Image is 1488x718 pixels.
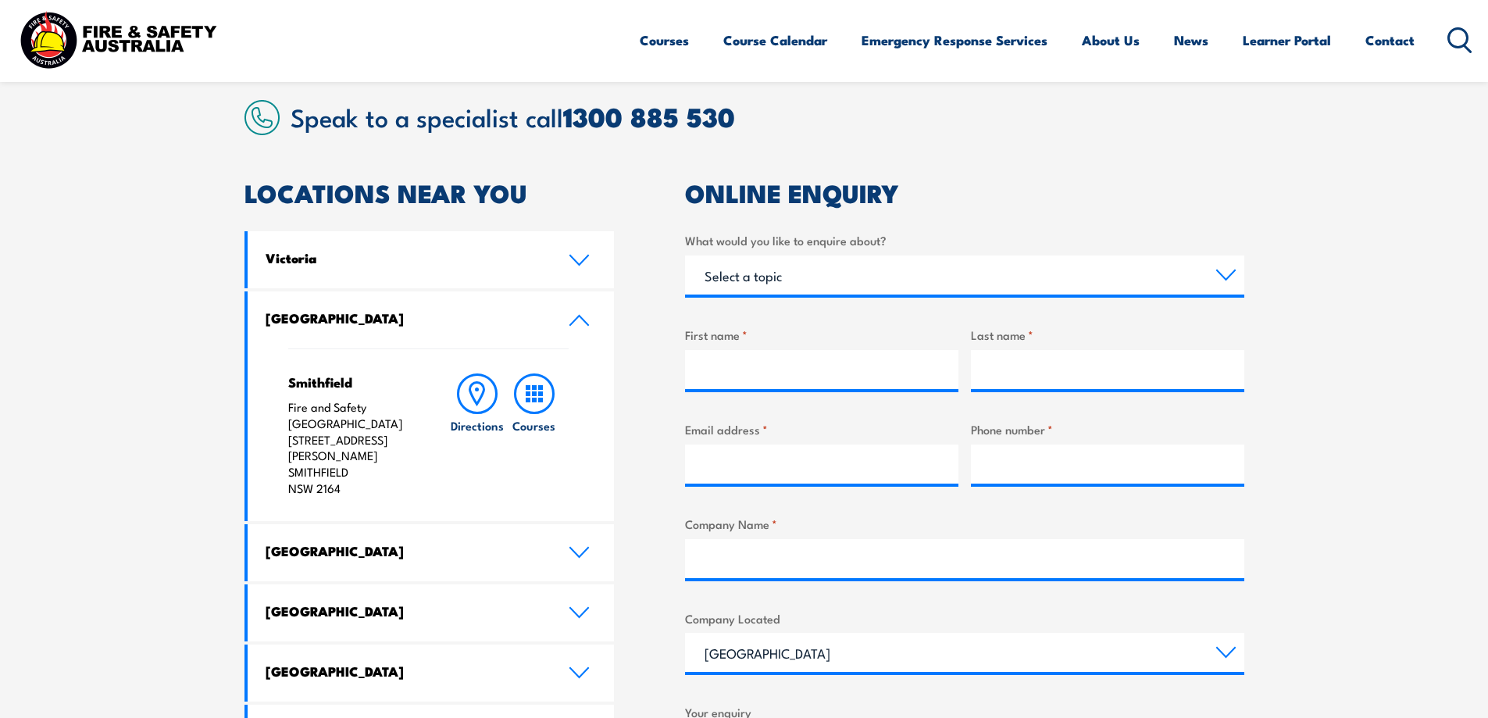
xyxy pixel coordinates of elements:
[971,420,1244,438] label: Phone number
[449,373,505,497] a: Directions
[1082,20,1140,61] a: About Us
[563,95,735,137] a: 1300 885 530
[1365,20,1415,61] a: Contact
[685,231,1244,249] label: What would you like to enquire about?
[640,20,689,61] a: Courses
[1243,20,1331,61] a: Learner Portal
[248,524,615,581] a: [GEOGRAPHIC_DATA]
[248,231,615,288] a: Victoria
[288,399,419,497] p: Fire and Safety [GEOGRAPHIC_DATA] [STREET_ADDRESS][PERSON_NAME] SMITHFIELD NSW 2164
[266,602,545,620] h4: [GEOGRAPHIC_DATA]
[244,181,615,203] h2: LOCATIONS NEAR YOU
[288,373,419,391] h4: Smithfield
[685,326,958,344] label: First name
[266,663,545,680] h4: [GEOGRAPHIC_DATA]
[685,181,1244,203] h2: ONLINE ENQUIRY
[266,542,545,559] h4: [GEOGRAPHIC_DATA]
[685,609,1244,627] label: Company Located
[685,420,958,438] label: Email address
[248,291,615,348] a: [GEOGRAPHIC_DATA]
[971,326,1244,344] label: Last name
[451,417,504,434] h6: Directions
[248,645,615,702] a: [GEOGRAPHIC_DATA]
[1174,20,1208,61] a: News
[685,515,1244,533] label: Company Name
[291,102,1244,130] h2: Speak to a specialist call
[862,20,1047,61] a: Emergency Response Services
[506,373,562,497] a: Courses
[266,249,545,266] h4: Victoria
[266,309,545,327] h4: [GEOGRAPHIC_DATA]
[248,584,615,641] a: [GEOGRAPHIC_DATA]
[723,20,827,61] a: Course Calendar
[512,417,555,434] h6: Courses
